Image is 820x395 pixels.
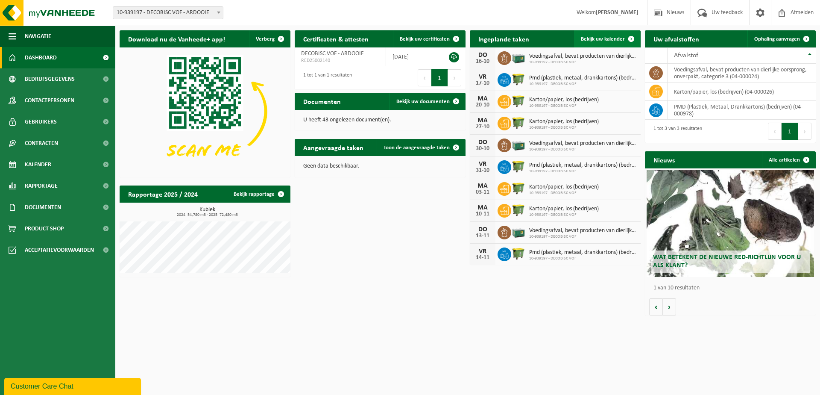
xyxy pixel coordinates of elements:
span: 10-939197 - DECOBISC VOF [529,103,599,109]
span: 10-939197 - DECOBISC VOF [529,256,636,261]
a: Bekijk uw documenten [389,93,465,110]
span: Documenten [25,197,61,218]
button: Previous [768,123,782,140]
span: RED25002140 [301,57,379,64]
span: Navigatie [25,26,51,47]
div: 31-10 [474,168,491,174]
p: U heeft 43 ongelezen document(en). [303,117,457,123]
span: Karton/papier, los (bedrijven) [529,206,599,212]
span: Kalender [25,154,51,175]
h2: Ingeplande taken [470,30,538,47]
a: Toon de aangevraagde taken [377,139,465,156]
h2: Certificaten & attesten [295,30,377,47]
span: Karton/papier, los (bedrijven) [529,184,599,191]
img: WB-1100-HPE-GN-50 [511,72,526,86]
h3: Kubiek [124,207,290,217]
button: 1 [431,69,448,86]
span: 10-939197 - DECOBISC VOF [529,212,599,218]
div: DO [474,139,491,146]
span: DECOBISC VOF - ARDOOIE [301,50,364,57]
span: Pmd (plastiek, metaal, drankkartons) (bedrijven) [529,75,636,82]
div: VR [474,161,491,168]
div: 03-11 [474,189,491,195]
img: PB-LB-0680-HPE-GN-01 [511,137,526,152]
p: Geen data beschikbaar. [303,163,457,169]
img: PB-LB-0680-HPE-GN-01 [511,224,526,239]
img: WB-1100-HPE-GN-50 [511,94,526,108]
button: Previous [418,69,431,86]
iframe: chat widget [4,376,143,395]
span: Wat betekent de nieuwe RED-richtlijn voor u als klant? [653,254,801,269]
span: 10-939197 - DECOBISC VOF [529,125,599,130]
div: 30-10 [474,146,491,152]
img: PB-LB-0680-HPE-GN-01 [511,50,526,65]
td: karton/papier, los (bedrijven) (04-000026) [668,83,816,101]
span: Gebruikers [25,111,57,133]
span: Ophaling aanvragen [754,36,800,42]
td: PMD (Plastiek, Metaal, Drankkartons) (bedrijven) (04-000978) [668,101,816,120]
img: WB-1100-HPE-GN-50 [511,181,526,195]
span: 10-939197 - DECOBISC VOF [529,60,636,65]
h2: Aangevraagde taken [295,139,372,156]
img: WB-1100-HPE-GN-50 [511,203,526,217]
div: MA [474,117,491,124]
h2: Uw afvalstoffen [645,30,708,47]
h2: Documenten [295,93,349,109]
span: Contracten [25,133,58,154]
div: VR [474,248,491,255]
a: Bekijk uw certificaten [393,30,465,47]
span: Voedingsafval, bevat producten van dierlijke oorsprong, onverpakt, categorie 3 [529,227,636,234]
div: MA [474,95,491,102]
a: Bekijk rapportage [227,186,290,203]
a: Wat betekent de nieuwe RED-richtlijn voor u als klant? [647,170,814,277]
span: Acceptatievoorwaarden [25,239,94,261]
span: Afvalstof [674,52,698,59]
button: Next [798,123,811,140]
button: Verberg [249,30,290,47]
div: 16-10 [474,59,491,65]
span: Rapportage [25,175,58,197]
div: 27-10 [474,124,491,130]
span: Karton/papier, los (bedrijven) [529,118,599,125]
span: Dashboard [25,47,57,68]
span: Toon de aangevraagde taken [384,145,450,150]
span: Pmd (plastiek, metaal, drankkartons) (bedrijven) [529,162,636,169]
button: 1 [782,123,798,140]
button: Vorige [649,298,663,315]
img: WB-1100-HPE-GN-50 [511,115,526,130]
td: [DATE] [386,47,435,66]
span: Bekijk uw certificaten [400,36,450,42]
div: 13-11 [474,233,491,239]
div: 17-10 [474,80,491,86]
span: 10-939197 - DECOBISC VOF - ARDOOIE [113,6,223,19]
img: WB-1100-HPE-GN-50 [511,159,526,174]
span: Pmd (plastiek, metaal, drankkartons) (bedrijven) [529,249,636,256]
span: Verberg [256,36,275,42]
a: Bekijk uw kalender [574,30,640,47]
button: Next [448,69,461,86]
strong: [PERSON_NAME] [596,9,638,16]
a: Ophaling aanvragen [747,30,815,47]
span: 10-939197 - DECOBISC VOF [529,169,636,174]
span: Bekijk uw documenten [396,99,450,104]
span: 10-939197 - DECOBISC VOF [529,191,599,196]
div: 14-11 [474,255,491,261]
img: WB-1100-HPE-GN-50 [511,246,526,261]
h2: Rapportage 2025 / 2024 [120,186,206,202]
div: DO [474,52,491,59]
div: 1 tot 1 van 1 resultaten [299,68,352,87]
span: Bekijk uw kalender [581,36,625,42]
div: 1 tot 3 van 3 resultaten [649,122,702,141]
td: voedingsafval, bevat producten van dierlijke oorsprong, onverpakt, categorie 3 (04-000024) [668,64,816,83]
div: MA [474,204,491,211]
h2: Nieuws [645,151,683,168]
span: 10-939197 - DECOBISC VOF - ARDOOIE [113,7,223,19]
p: 1 van 10 resultaten [653,285,811,291]
div: DO [474,226,491,233]
span: 10-939197 - DECOBISC VOF [529,234,636,239]
span: 10-939197 - DECOBISC VOF [529,82,636,87]
div: 10-11 [474,211,491,217]
span: 10-939197 - DECOBISC VOF [529,147,636,152]
span: Karton/papier, los (bedrijven) [529,97,599,103]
